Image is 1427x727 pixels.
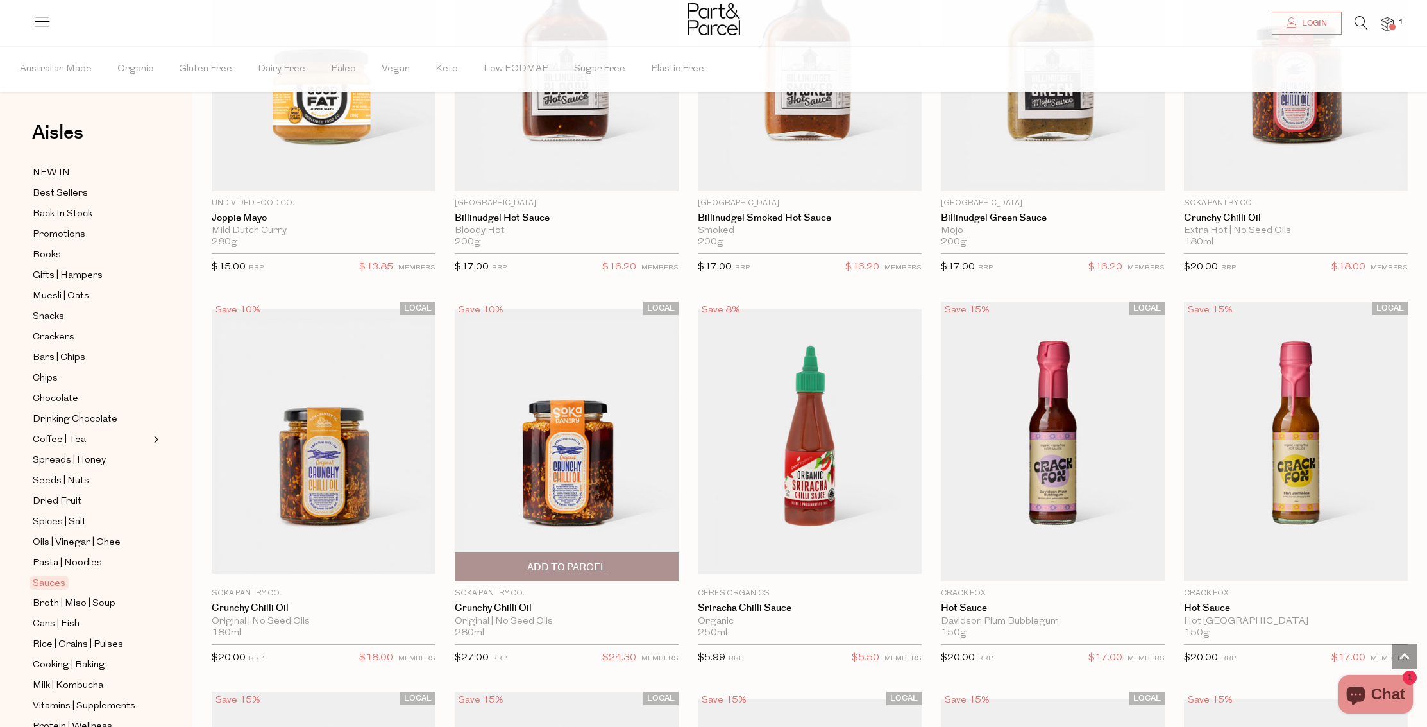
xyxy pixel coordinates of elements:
span: Gluten Free [179,47,232,92]
a: Coffee | Tea [33,432,149,448]
span: LOCAL [1372,302,1408,315]
span: $20.00 [212,653,246,663]
span: Add To Parcel [527,561,607,574]
p: Soka Pantry Co. [212,588,435,599]
a: Broth | Miso | Soup [33,595,149,612]
small: MEMBERS [1371,655,1408,662]
span: LOCAL [643,302,679,315]
span: $18.00 [359,650,393,667]
p: [GEOGRAPHIC_DATA] [455,198,679,209]
span: Oils | Vinegar | Ghee [33,535,121,551]
small: RRP [729,655,743,662]
div: Save 15% [212,692,264,709]
span: 280ml [455,628,484,639]
inbox-online-store-chat: Shopify online store chat [1335,675,1417,717]
div: Save 15% [941,302,993,319]
div: Save 15% [698,692,750,709]
small: RRP [735,264,750,271]
span: Muesli | Oats [33,289,89,304]
p: Crack Fox [941,588,1165,599]
div: Save 10% [455,302,507,319]
span: Sauces [30,576,69,590]
a: Gifts | Hampers [33,268,149,284]
span: 150g [941,628,967,639]
span: 180ml [212,628,241,639]
a: Vitamins | Supplements [33,698,149,714]
a: Muesli | Oats [33,288,149,304]
button: Add To Parcel [455,552,679,581]
span: LOCAL [400,692,435,705]
a: Billinudgel Smoked Hot Sauce [698,212,922,224]
small: MEMBERS [641,264,679,271]
span: Keto [435,47,458,92]
span: Vegan [382,47,410,92]
img: Hot Sauce [1184,302,1408,581]
span: LOCAL [886,692,922,705]
small: MEMBERS [1371,264,1408,271]
a: Snacks [33,309,149,325]
div: Bloody Hot [455,225,679,237]
a: Bars | Chips [33,350,149,366]
span: $15.00 [212,262,246,272]
span: Bars | Chips [33,350,85,366]
div: Save 15% [941,692,993,709]
span: $20.00 [1184,653,1218,663]
span: $16.20 [845,259,879,276]
small: RRP [249,264,264,271]
span: LOCAL [1129,692,1165,705]
small: RRP [978,655,993,662]
div: Save 15% [455,692,507,709]
span: Promotions [33,227,85,243]
a: Billinudgel Green Sauce [941,212,1165,224]
div: Extra Hot | No Seed Oils [1184,225,1408,237]
p: [GEOGRAPHIC_DATA] [698,198,922,209]
a: Rice | Grains | Pulses [33,637,149,653]
a: Billinudgel Hot Sauce [455,212,679,224]
div: Smoked [698,225,922,237]
a: Cooking | Baking [33,657,149,673]
span: Cans | Fish [33,617,80,632]
img: Part&Parcel [688,3,740,35]
span: 200g [941,237,967,248]
a: Promotions [33,227,149,243]
a: Back In Stock [33,206,149,222]
p: Soka Pantry Co. [1184,198,1408,209]
span: $13.85 [359,259,393,276]
span: Coffee | Tea [33,432,86,448]
div: Original | No Seed Oils [455,616,679,628]
a: Books [33,247,149,263]
span: Drinking Chocolate [33,412,117,427]
span: Aisles [32,119,83,147]
a: Joppie Mayo [212,212,435,224]
a: 1 [1381,17,1394,31]
span: Broth | Miso | Soup [33,596,115,612]
a: Seeds | Nuts [33,473,149,489]
small: MEMBERS [398,655,435,662]
p: Ceres Organics [698,588,922,599]
div: Original | No Seed Oils [212,616,435,628]
small: MEMBERS [884,264,922,271]
span: $17.00 [455,262,489,272]
span: Chocolate [33,391,78,407]
span: Plastic Free [651,47,704,92]
small: RRP [978,264,993,271]
a: Spices | Salt [33,514,149,530]
img: Crunchy Chilli Oil [212,309,435,574]
span: Spices | Salt [33,515,86,530]
span: 250ml [698,628,727,639]
span: $20.00 [941,653,975,663]
span: Rice | Grains | Pulses [33,637,123,653]
small: RRP [1221,655,1236,662]
img: Crunchy Chilli Oil [455,309,679,574]
div: Mojo [941,225,1165,237]
span: Pasta | Noodles [33,556,102,571]
a: Crunchy Chilli Oil [455,603,679,614]
span: 200g [455,237,480,248]
a: Pasta | Noodles [33,555,149,571]
span: 150g [1184,628,1210,639]
span: Dairy Free [258,47,305,92]
a: Chips [33,370,149,386]
div: Save 15% [1184,302,1237,319]
a: Sauces [33,576,149,591]
p: Crack Fox [1184,588,1408,599]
